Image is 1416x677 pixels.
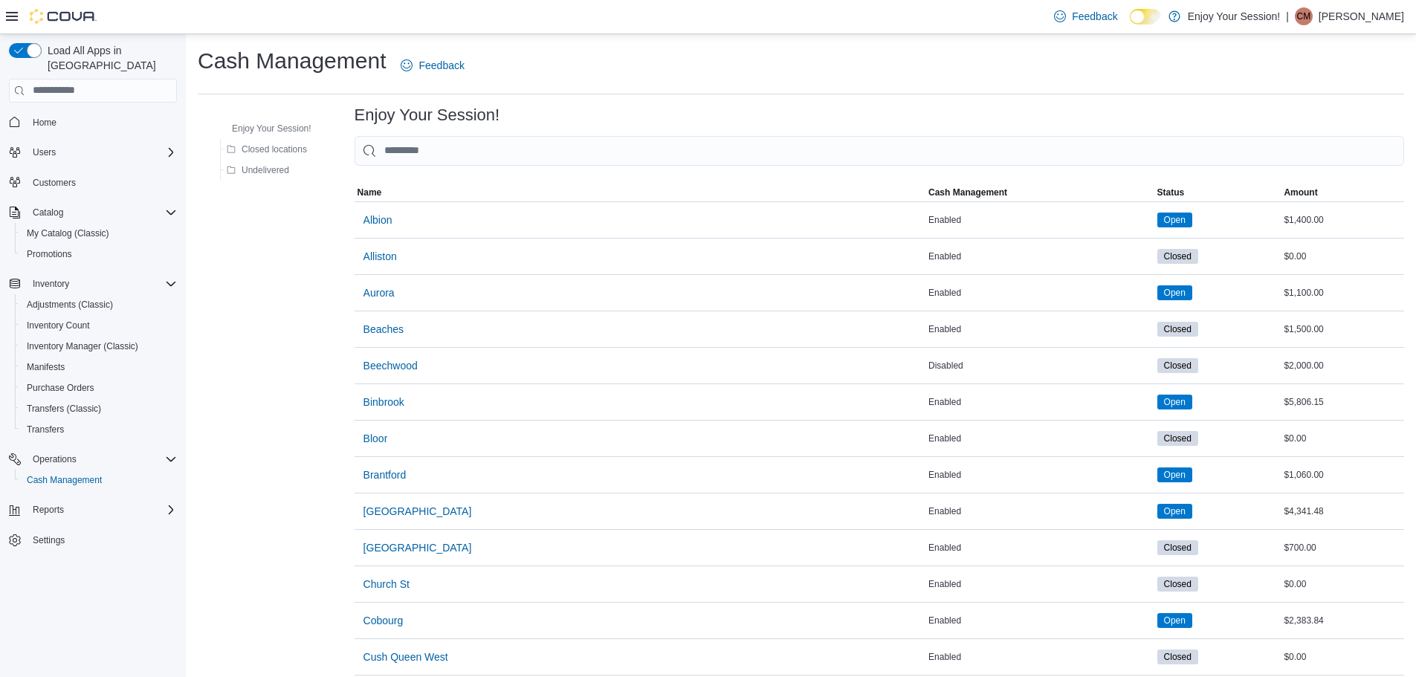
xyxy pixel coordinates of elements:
button: Beaches [358,314,410,344]
div: Enabled [925,612,1154,629]
span: Closed [1164,359,1192,372]
span: Cash Management [928,187,1007,198]
a: Transfers (Classic) [21,400,107,418]
div: Enabled [925,648,1154,666]
button: Cush Queen West [358,642,454,672]
button: Purchase Orders [15,378,183,398]
button: Catalog [27,204,69,221]
button: Reports [27,501,70,519]
div: $5,806.15 [1281,393,1404,411]
span: Closed [1164,577,1192,591]
span: Inventory Manager (Classic) [21,337,177,355]
a: Feedback [395,51,470,80]
button: Church St [358,569,416,599]
span: Reports [27,501,177,519]
span: Settings [27,531,177,549]
span: Open [1164,505,1186,518]
span: Cobourg [363,613,404,628]
div: $1,060.00 [1281,466,1404,484]
a: Inventory Manager (Classic) [21,337,144,355]
span: Bloor [363,431,388,446]
span: Closed [1164,432,1192,445]
nav: Complex example [9,106,177,590]
button: Bloor [358,424,394,453]
img: Cova [30,9,97,24]
span: Open [1157,213,1192,227]
button: Users [3,142,183,163]
a: Manifests [21,358,71,376]
span: Closed locations [242,143,307,155]
button: Cash Management [925,184,1154,201]
span: Closed [1164,250,1192,263]
span: Inventory [33,278,69,290]
div: Enabled [925,393,1154,411]
span: Inventory Manager (Classic) [27,340,138,352]
a: Customers [27,174,82,192]
div: $700.00 [1281,539,1404,557]
h1: Cash Management [198,46,386,76]
button: Inventory [3,273,183,294]
div: $4,341.48 [1281,502,1404,520]
span: [GEOGRAPHIC_DATA] [363,540,472,555]
span: Customers [27,173,177,192]
span: Transfers (Classic) [21,400,177,418]
a: Inventory Count [21,317,96,334]
button: [GEOGRAPHIC_DATA] [358,496,478,526]
p: Enjoy Your Session! [1188,7,1281,25]
span: Open [1164,286,1186,299]
span: Open [1164,614,1186,627]
div: $0.00 [1281,247,1404,265]
a: Settings [27,531,71,549]
span: CM [1297,7,1311,25]
span: Cash Management [21,471,177,489]
div: Enabled [925,502,1154,520]
span: My Catalog (Classic) [21,224,177,242]
span: Closed [1157,322,1198,337]
span: Transfers [21,421,177,438]
button: Inventory Count [15,315,183,336]
span: Inventory Count [21,317,177,334]
span: Feedback [1072,9,1117,24]
span: Transfers (Classic) [27,403,101,415]
div: Enabled [925,211,1154,229]
span: Open [1157,613,1192,628]
span: Feedback [418,58,464,73]
a: Feedback [1048,1,1123,31]
button: Amount [1281,184,1404,201]
span: Inventory [27,275,177,293]
span: Closed [1157,431,1198,446]
span: Manifests [21,358,177,376]
button: Operations [3,449,183,470]
div: Enabled [925,320,1154,338]
button: Users [27,143,62,161]
button: Transfers (Classic) [15,398,183,419]
span: Status [1157,187,1185,198]
button: [GEOGRAPHIC_DATA] [358,533,478,563]
button: Name [355,184,925,201]
span: Transfers [27,424,64,435]
span: Catalog [27,204,177,221]
span: Home [33,117,56,129]
span: Promotions [27,248,72,260]
span: Open [1157,395,1192,409]
button: Status [1154,184,1281,201]
span: Home [27,113,177,132]
button: Closed locations [221,140,313,158]
span: [GEOGRAPHIC_DATA] [363,504,472,519]
span: Operations [27,450,177,468]
span: Closed [1157,577,1198,592]
button: Inventory [27,275,75,293]
span: Undelivered [242,164,289,176]
span: Alliston [363,249,397,264]
input: Dark Mode [1130,9,1161,25]
span: Binbrook [363,395,404,409]
span: Adjustments (Classic) [21,296,177,314]
span: Operations [33,453,77,465]
span: Closed [1157,358,1198,373]
span: Purchase Orders [27,382,94,394]
span: Closed [1164,541,1192,554]
span: Inventory Count [27,320,90,331]
span: Amount [1284,187,1317,198]
span: Users [33,146,56,158]
button: Cash Management [15,470,183,490]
